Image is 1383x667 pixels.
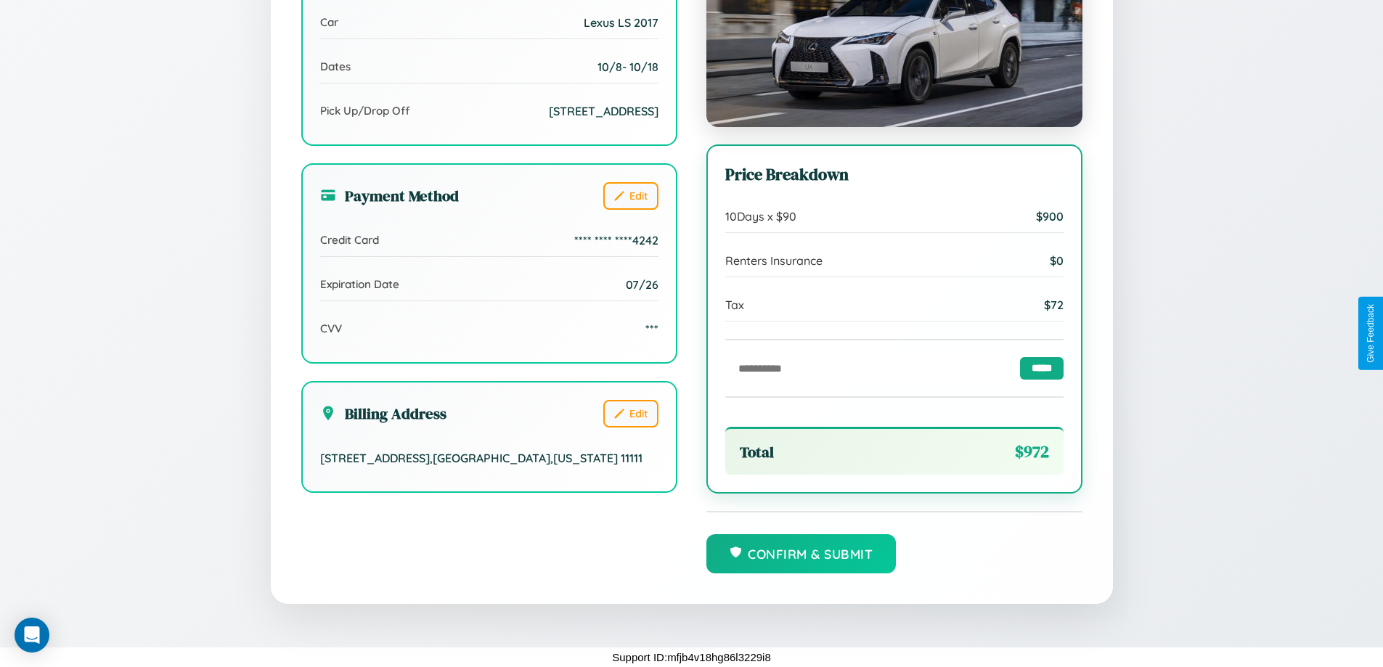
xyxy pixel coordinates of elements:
span: Pick Up/Drop Off [320,104,410,118]
span: Credit Card [320,233,379,247]
span: [STREET_ADDRESS] , [GEOGRAPHIC_DATA] , [US_STATE] 11111 [320,451,642,465]
span: 10 Days x $ 90 [725,209,796,224]
div: Open Intercom Messenger [15,618,49,652]
button: Edit [603,400,658,427]
span: Car [320,15,338,29]
span: $ 900 [1036,209,1064,224]
p: Support ID: mfjb4v18hg86l3229i8 [612,647,771,667]
span: 10 / 8 - 10 / 18 [597,60,658,74]
span: $ 0 [1050,253,1064,268]
h3: Payment Method [320,185,459,206]
span: Expiration Date [320,277,399,291]
span: Tax [725,298,744,312]
span: CVV [320,322,342,335]
span: Lexus LS 2017 [584,15,658,30]
span: Renters Insurance [725,253,823,268]
span: $ 972 [1015,441,1049,463]
h3: Price Breakdown [725,163,1064,186]
h3: Billing Address [320,403,446,424]
button: Edit [603,182,658,210]
button: Confirm & Submit [706,534,897,573]
span: 07/26 [626,277,658,292]
span: [STREET_ADDRESS] [549,104,658,118]
span: Total [740,441,774,462]
span: Dates [320,60,351,73]
div: Give Feedback [1366,304,1376,363]
span: $ 72 [1044,298,1064,312]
